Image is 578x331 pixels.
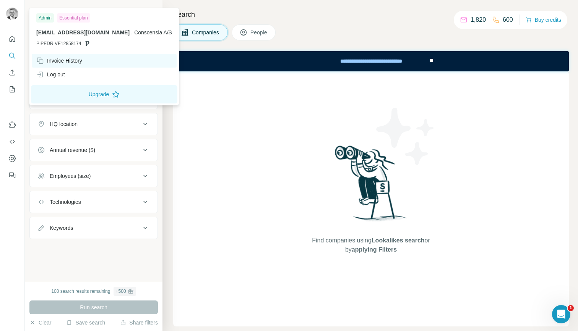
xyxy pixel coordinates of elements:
[36,29,130,36] span: [EMAIL_ADDRESS][DOMAIN_NAME]
[331,144,411,229] img: Surfe Illustration - Woman searching with binoculars
[6,152,18,165] button: Dashboard
[372,237,425,244] span: Lookalikes search
[57,13,90,23] div: Essential plan
[30,167,157,185] button: Employees (size)
[6,66,18,79] button: Enrich CSV
[120,319,158,326] button: Share filters
[310,236,432,254] span: Find companies using or by
[51,287,136,296] div: 100 search results remaining
[30,115,157,133] button: HQ location
[192,29,220,36] span: Companies
[36,40,81,47] span: PIPEDRIVE12858174
[131,29,133,36] span: .
[371,102,440,171] img: Surfe Illustration - Stars
[6,135,18,149] button: Use Surfe API
[50,198,81,206] div: Technologies
[36,57,82,65] div: Invoice History
[50,172,91,180] div: Employees (size)
[29,7,54,14] div: New search
[503,15,513,24] p: 600
[133,5,162,16] button: Hide
[36,13,54,23] div: Admin
[6,82,18,96] button: My lists
[36,71,65,78] div: Log out
[116,288,126,295] div: + 500
[471,15,486,24] p: 1,820
[6,8,18,20] img: Avatar
[6,32,18,46] button: Quick start
[30,141,157,159] button: Annual revenue ($)
[30,219,157,237] button: Keywords
[29,319,51,326] button: Clear
[6,168,18,182] button: Feedback
[352,246,397,253] span: applying Filters
[31,85,177,103] button: Upgrade
[173,51,569,71] iframe: Banner
[526,15,561,25] button: Buy credits
[50,120,78,128] div: HQ location
[568,305,574,311] span: 1
[50,224,73,232] div: Keywords
[552,305,570,323] iframe: Intercom live chat
[66,319,105,326] button: Save search
[30,193,157,211] button: Technologies
[173,9,569,20] h4: Search
[134,29,172,36] span: Conscensia A/S
[50,146,95,154] div: Annual revenue ($)
[6,118,18,132] button: Use Surfe on LinkedIn
[250,29,268,36] span: People
[6,49,18,63] button: Search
